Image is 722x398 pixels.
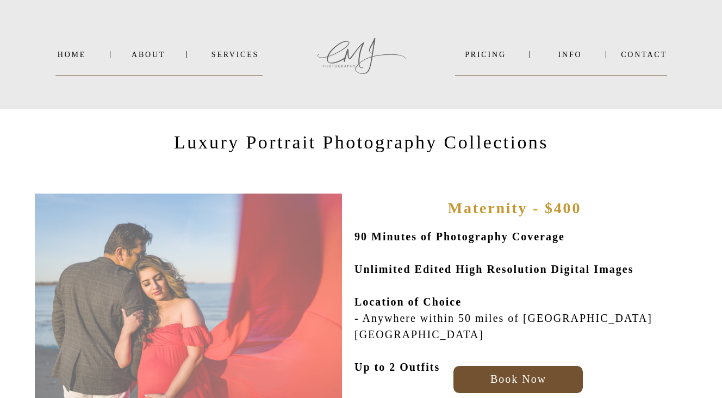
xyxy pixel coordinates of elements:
p: Luxury Portrait Photography Collections [173,130,550,158]
b: Up to 2 Outfits [354,361,440,373]
b: 90 Minutes of Photography Coverage [354,231,565,242]
a: PRICING [455,51,516,59]
a: SERVICES [208,51,263,59]
a: About [132,51,164,59]
a: INFO [544,51,596,59]
p: - Anywhere within 50 miles of [GEOGRAPHIC_DATA] [GEOGRAPHIC_DATA] [354,228,687,360]
a: Book Now [458,370,579,383]
b: Unlimited Edited High Resolution Digital Images Location of Choice [354,263,633,308]
a: Home [55,51,88,59]
a: Contact [621,51,667,59]
b: Maternity - $400 [448,200,581,216]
